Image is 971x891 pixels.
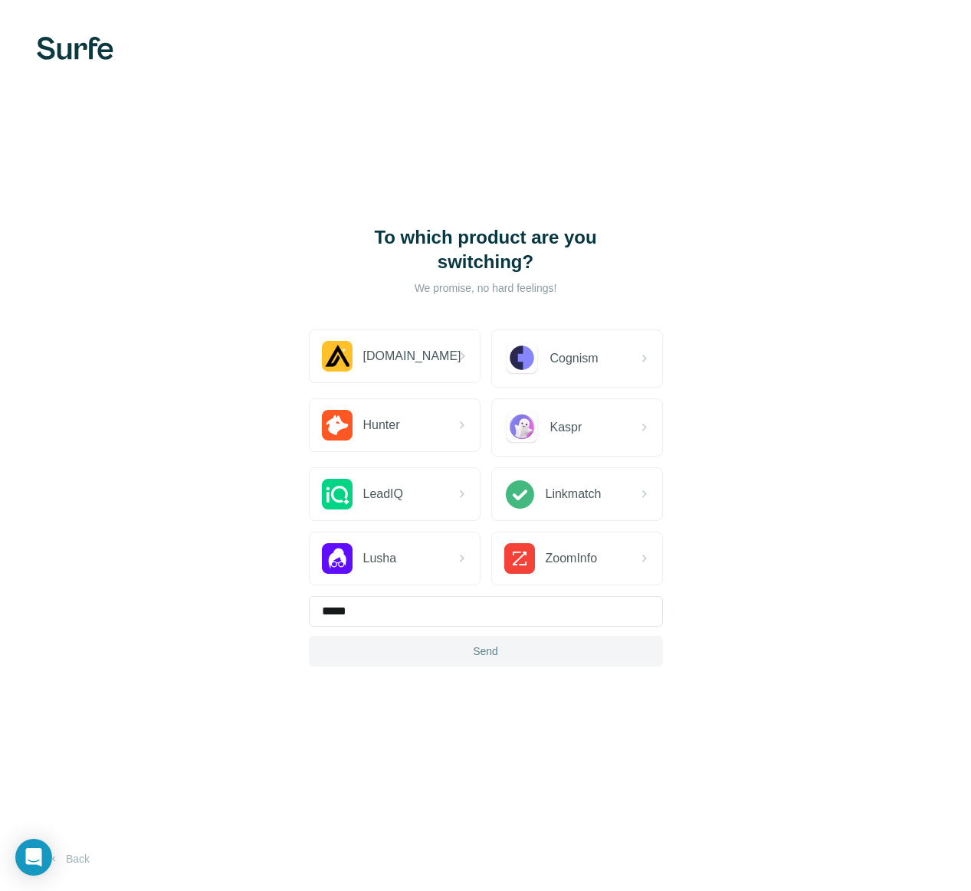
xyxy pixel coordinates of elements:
[504,479,535,509] img: Linkmatch Logo
[363,485,403,503] span: LeadIQ
[363,416,400,434] span: Hunter
[363,347,461,365] span: [DOMAIN_NAME]
[504,341,540,376] img: Cognism Logo
[37,37,113,60] img: Surfe's logo
[504,543,535,574] img: ZoomInfo Logo
[322,479,353,509] img: LeadIQ Logo
[333,225,639,274] h1: To which product are you switching?
[322,410,353,441] img: Hunter.io Logo
[546,549,598,568] span: ZoomInfo
[37,845,100,873] button: Back
[322,341,353,372] img: Apollo.io Logo
[546,485,602,503] span: Linkmatch
[322,543,353,574] img: Lusha Logo
[363,549,397,568] span: Lusha
[550,349,599,368] span: Cognism
[473,644,498,659] span: Send
[550,418,582,437] span: Kaspr
[333,280,639,296] p: We promise, no hard feelings!
[504,410,540,445] img: Kaspr Logo
[309,636,663,667] button: Send
[15,839,52,876] div: Open Intercom Messenger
